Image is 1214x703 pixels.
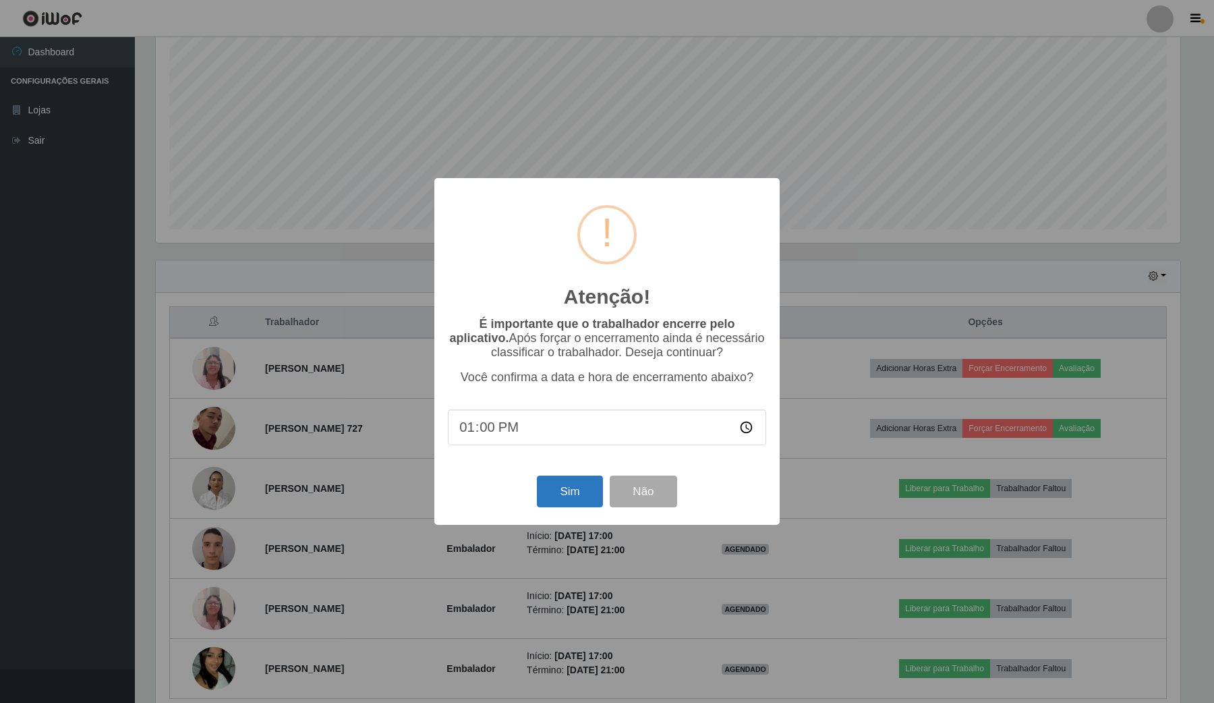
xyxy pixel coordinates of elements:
button: Sim [537,476,602,507]
b: É importante que o trabalhador encerre pelo aplicativo. [449,317,734,345]
p: Você confirma a data e hora de encerramento abaixo? [448,370,766,385]
button: Não [610,476,676,507]
h2: Atenção! [564,285,650,309]
p: Após forçar o encerramento ainda é necessário classificar o trabalhador. Deseja continuar? [448,317,766,360]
